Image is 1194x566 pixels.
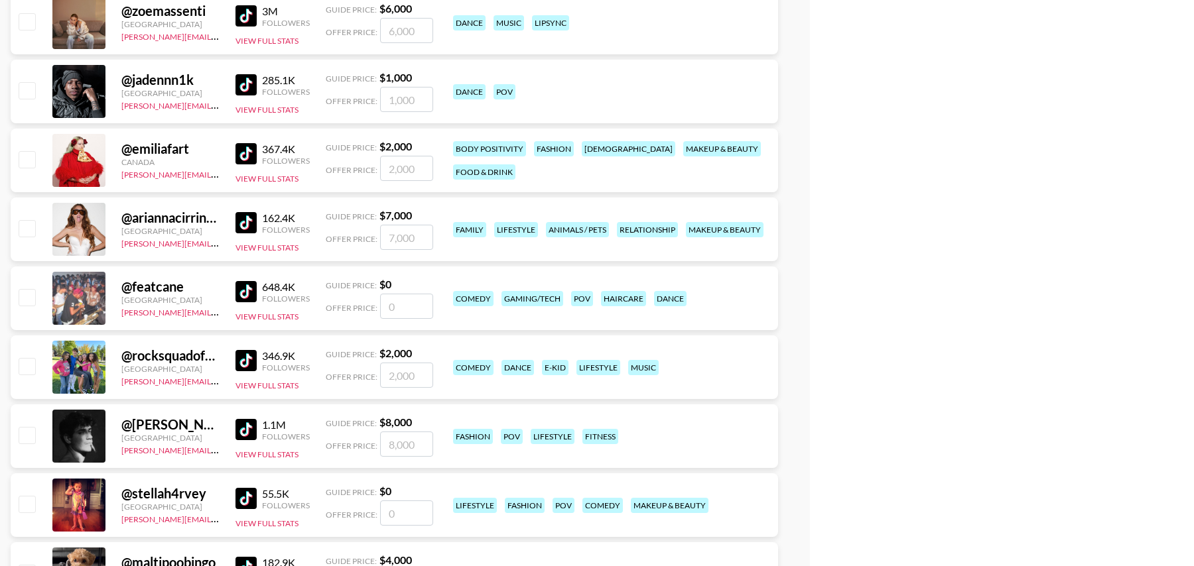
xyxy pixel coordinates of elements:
span: Offer Price: [326,372,377,382]
span: Guide Price: [326,487,377,497]
div: 285.1K [262,74,310,87]
div: e-kid [542,360,568,375]
div: [GEOGRAPHIC_DATA] [121,433,220,443]
div: Followers [262,431,310,441]
div: pov [553,498,574,513]
div: makeup & beauty [631,498,708,513]
input: 6,000 [380,18,433,43]
button: View Full Stats [235,449,298,459]
div: relationship [617,222,678,237]
button: View Full Stats [235,36,298,46]
span: Guide Price: [326,280,377,290]
img: TikTok [235,212,257,233]
div: gaming/tech [501,291,563,306]
span: Offer Price: [326,303,377,313]
div: animals / pets [546,222,609,237]
div: Followers [262,500,310,510]
a: [PERSON_NAME][EMAIL_ADDRESS][DOMAIN_NAME] [121,374,318,386]
span: Guide Price: [326,556,377,566]
img: TikTok [235,419,257,440]
input: 0 [380,294,433,319]
div: @ zoemassenti [121,3,220,19]
div: 55.5K [262,487,310,500]
button: View Full Stats [235,105,298,115]
div: haircare [601,291,646,306]
div: fashion [534,141,574,156]
div: lifestyle [494,222,538,237]
strong: $ 0 [379,484,391,497]
div: lipsync [532,15,569,30]
strong: $ 8,000 [379,416,412,428]
a: [PERSON_NAME][EMAIL_ADDRESS][DOMAIN_NAME] [121,236,318,249]
div: 162.4K [262,211,310,225]
strong: $ 6,000 [379,2,412,15]
div: pov [494,84,515,99]
div: body positivity [453,141,526,156]
div: comedy [453,360,494,375]
span: Offer Price: [326,441,377,451]
div: pov [571,291,593,306]
input: 7,000 [380,225,433,250]
div: @ ariannacirrincionereal [121,209,220,226]
img: TikTok [235,281,257,302]
div: lifestyle [576,360,620,375]
div: Followers [262,18,310,28]
div: dance [501,360,534,375]
div: [GEOGRAPHIC_DATA] [121,295,220,305]
img: TikTok [235,488,257,509]
div: @ emiliafart [121,141,220,157]
button: View Full Stats [235,311,298,321]
a: [PERSON_NAME][EMAIL_ADDRESS][DOMAIN_NAME] [121,512,318,524]
div: lifestyle [453,498,497,513]
span: Offer Price: [326,234,377,244]
span: Offer Price: [326,165,377,175]
div: pov [501,429,523,444]
div: fashion [453,429,493,444]
span: Guide Price: [326,5,377,15]
div: [GEOGRAPHIC_DATA] [121,88,220,98]
div: 1.1M [262,418,310,431]
input: 8,000 [380,431,433,457]
img: TikTok [235,143,257,164]
a: [PERSON_NAME][EMAIL_ADDRESS][DOMAIN_NAME] [121,305,318,317]
div: dance [453,84,486,99]
div: comedy [582,498,623,513]
div: Followers [262,225,310,235]
span: Offer Price: [326,96,377,106]
span: Guide Price: [326,211,377,221]
button: View Full Stats [235,243,298,253]
div: [DEMOGRAPHIC_DATA] [582,141,675,156]
button: View Full Stats [235,174,298,184]
strong: $ 2,000 [379,347,412,359]
div: @ stellah4rvey [121,485,220,502]
div: dance [453,15,486,30]
img: TikTok [235,5,257,27]
span: Offer Price: [326,27,377,37]
div: [GEOGRAPHIC_DATA] [121,364,220,374]
input: 2,000 [380,363,433,388]
div: Followers [262,87,310,97]
input: 1,000 [380,87,433,112]
button: View Full Stats [235,380,298,390]
div: fitness [582,429,618,444]
div: music [494,15,524,30]
div: lifestyle [531,429,574,444]
img: TikTok [235,350,257,371]
a: [PERSON_NAME][EMAIL_ADDRESS][DOMAIN_NAME] [121,98,318,111]
div: Followers [262,294,310,304]
div: music [628,360,659,375]
div: 367.4K [262,142,310,156]
div: @ [PERSON_NAME].[PERSON_NAME] [121,416,220,433]
span: Guide Price: [326,418,377,428]
span: Guide Price: [326,74,377,84]
div: fashion [505,498,545,513]
div: [GEOGRAPHIC_DATA] [121,226,220,236]
div: [GEOGRAPHIC_DATA] [121,502,220,512]
div: 648.4K [262,280,310,294]
div: makeup & beauty [686,222,763,237]
div: Followers [262,156,310,166]
span: Offer Price: [326,510,377,520]
input: 0 [380,500,433,526]
div: @ featcane [121,278,220,295]
a: [PERSON_NAME][EMAIL_ADDRESS][DOMAIN_NAME] [121,443,318,455]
